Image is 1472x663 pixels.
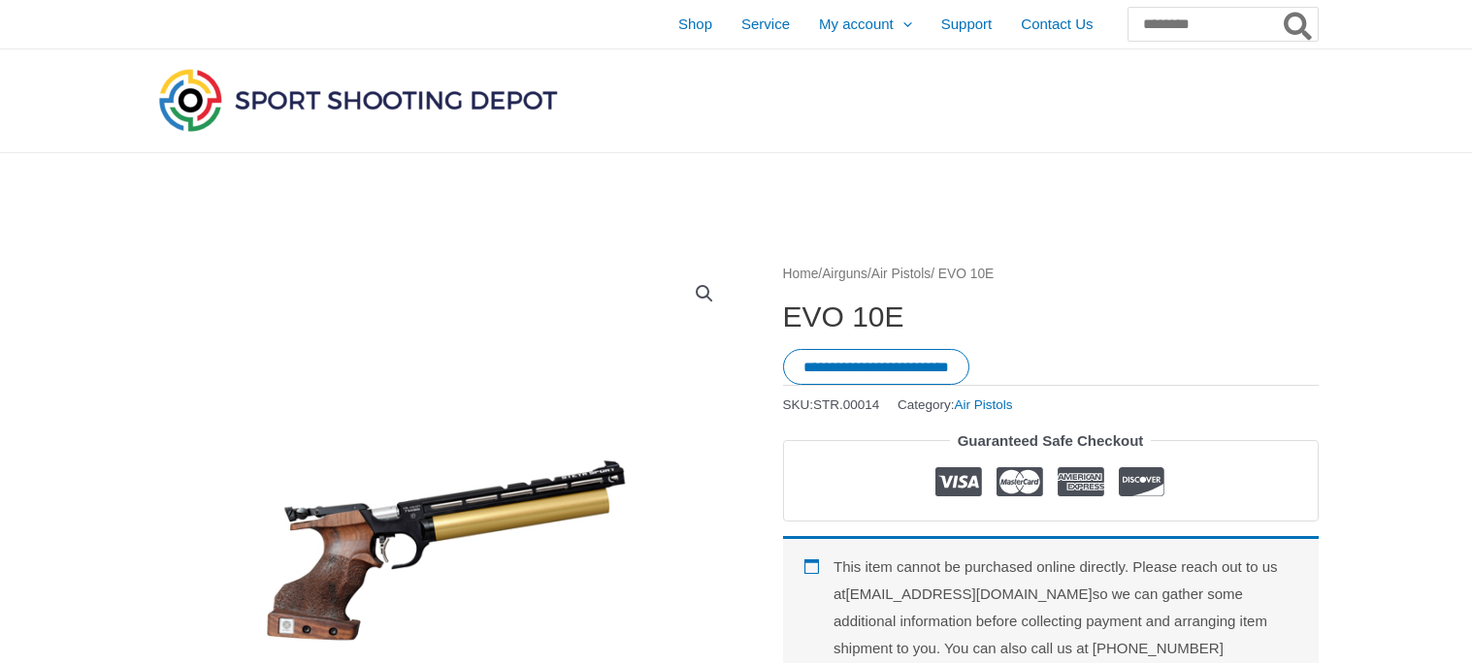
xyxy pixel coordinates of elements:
[822,267,867,281] a: Airguns
[783,267,819,281] a: Home
[783,262,1319,287] nav: Breadcrumb
[783,300,1319,334] h1: EVO 10E
[955,397,1013,412] a: Air Pistols
[1280,8,1318,41] button: Search
[813,397,879,412] span: STR.00014
[950,427,1152,455] legend: Guaranteed Safe Checkout
[154,64,562,136] img: Sport Shooting Depot
[783,393,880,417] span: SKU:
[898,393,1013,417] span: Category:
[687,276,722,311] a: View full-screen image gallery
[871,267,931,281] a: Air Pistols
